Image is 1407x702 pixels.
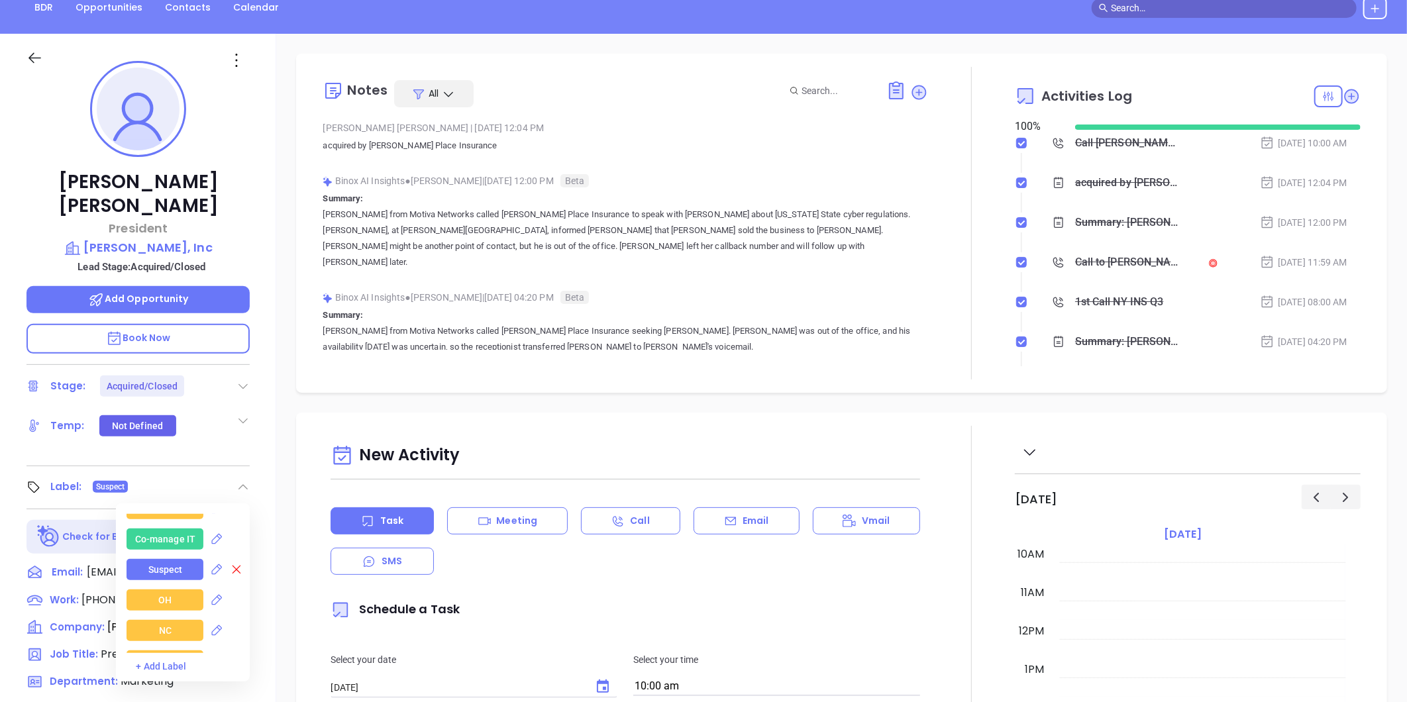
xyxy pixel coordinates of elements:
div: 12pm [1016,623,1047,639]
span: ● [405,175,411,186]
div: NC [159,620,172,641]
div: New Activity [331,439,920,473]
img: Ai-Enrich-DaqCidB-.svg [37,525,60,548]
div: Co-manage IT [135,528,195,550]
button: Previous day [1302,485,1331,509]
img: svg%3e [323,177,333,187]
span: search [1099,3,1108,13]
span: Job Title: [50,647,98,661]
div: Binox AI Insights [PERSON_NAME] | [DATE] 04:20 PM [323,287,928,307]
span: [PHONE_NUMBER] [81,592,178,607]
div: OH [158,589,172,611]
div: Not Defined [112,415,163,436]
a: [DATE] [1161,525,1204,544]
span: All [429,87,439,100]
div: [DATE] 04:20 PM [1260,334,1347,349]
p: Check for Binox AI Data Enrichment [62,530,235,544]
div: Acquired/Closed [107,376,178,397]
span: Company: [50,620,105,634]
span: Suspect [96,479,125,494]
div: Temp: [50,416,85,436]
h2: [DATE] [1015,492,1057,507]
span: ● [405,292,411,303]
input: MM/DD/YYYY [331,681,584,694]
span: Activities Log [1041,89,1132,103]
button: Next day [1331,485,1361,509]
p: Email [743,514,769,528]
div: [DATE] 10:00 AM [1260,136,1347,150]
img: profile-user [97,68,180,150]
div: RI [161,650,170,672]
button: Choose date, selected date is Sep 17, 2025 [590,674,616,700]
span: Book Now [106,331,171,344]
span: Email: [52,564,83,581]
p: SMS [382,554,402,568]
span: Work : [50,593,79,607]
span: President [101,646,150,662]
p: Vmail [862,514,890,528]
div: [DATE] 12:04 PM [1260,175,1347,190]
div: 11am [1018,585,1047,601]
div: 10am [1015,546,1047,562]
div: Summary: [PERSON_NAME] from Motiva Networks called [PERSON_NAME] Place Insurance to speak with [P... [1075,213,1180,232]
div: 1pm [1022,662,1047,677]
div: [PERSON_NAME] [PERSON_NAME] [DATE] 12:04 PM [323,118,928,138]
div: Stage: [50,376,86,396]
span: Department: [50,674,118,688]
p: President [26,219,250,237]
div: Call [PERSON_NAME] to follow up [1075,133,1180,153]
span: | [470,123,472,133]
span: Beta [560,291,589,304]
b: Summary: [323,310,363,320]
div: [DATE] 08:00 AM [1260,295,1347,309]
div: Call to [PERSON_NAME] [1075,252,1180,272]
input: Search... [802,83,872,98]
div: Notes [347,83,388,97]
p: Lead Stage: Acquired/Closed [33,258,250,276]
span: Marketing [121,674,174,689]
div: + Add Label [136,660,250,674]
input: Search… [1111,1,1349,15]
div: Summary: [PERSON_NAME] from Motiva Networks called [PERSON_NAME] Place Insurance seeking [PERSON_... [1075,332,1180,352]
p: Select your time [633,652,920,667]
b: Summary: [323,193,363,203]
div: Label: [50,477,82,497]
p: acquired by [PERSON_NAME] Place Insurance [323,138,928,154]
span: [PERSON_NAME], Inc [107,619,216,634]
img: svg%3e [323,293,333,303]
div: [DATE] 12:00 PM [1260,215,1347,230]
p: Call [630,514,649,528]
div: Binox AI Insights [PERSON_NAME] | [DATE] 12:00 PM [323,171,928,191]
span: Schedule a Task [331,601,460,617]
div: 100 % [1015,119,1059,134]
div: acquired by [PERSON_NAME] Place Insurance [1075,173,1180,193]
div: Suspect [148,559,183,580]
p: [PERSON_NAME] from Motiva Networks called [PERSON_NAME] Place Insurance seeking [PERSON_NAME]. [P... [323,323,928,355]
div: [DATE] 11:59 AM [1260,255,1347,270]
p: Select your date [331,652,617,667]
span: [EMAIL_ADDRESS][DOMAIN_NAME] [87,564,226,580]
span: Beta [560,174,589,187]
p: [PERSON_NAME] [PERSON_NAME] [26,170,250,218]
p: Task [380,514,403,528]
span: Add Opportunity [88,292,189,305]
a: [PERSON_NAME], Inc [26,238,250,257]
p: Meeting [496,514,537,528]
div: 1st Call NY INS Q3 [1075,292,1164,312]
p: [PERSON_NAME] from Motiva Networks called [PERSON_NAME] Place Insurance to speak with [PERSON_NAM... [323,207,928,270]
